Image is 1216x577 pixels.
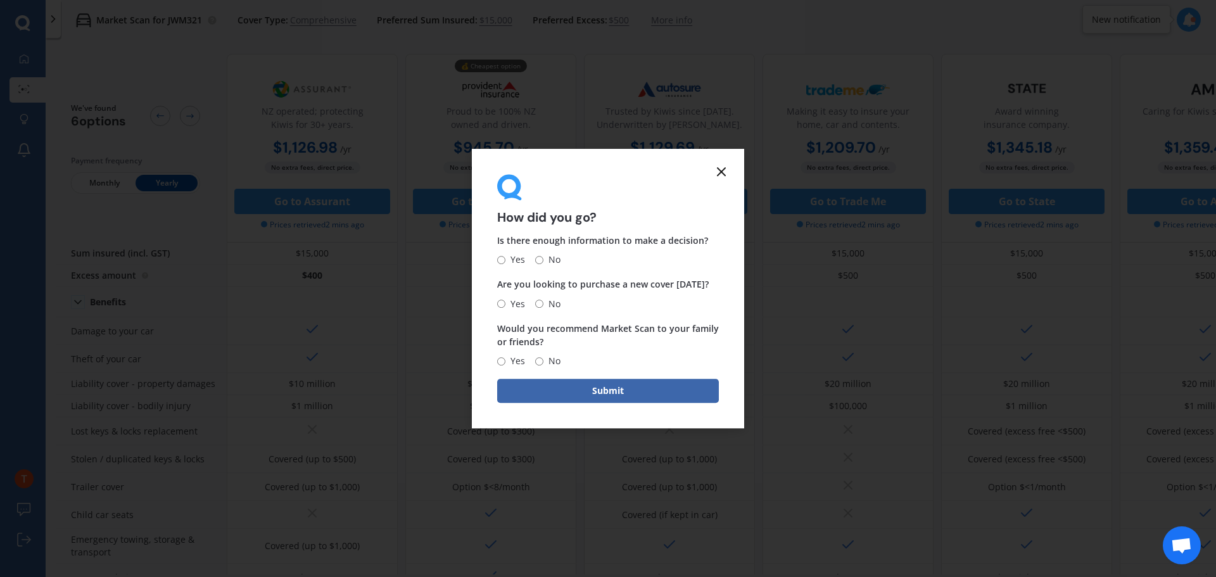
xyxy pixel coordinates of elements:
[505,296,525,312] span: Yes
[497,357,505,365] input: Yes
[535,256,543,264] input: No
[505,353,525,369] span: Yes
[497,300,505,308] input: Yes
[497,256,505,264] input: Yes
[497,322,719,348] span: Would you recommend Market Scan to your family or friends?
[497,279,709,291] span: Are you looking to purchase a new cover [DATE]?
[505,253,525,268] span: Yes
[497,174,719,224] div: How did you go?
[1163,526,1201,564] a: Open chat
[535,357,543,365] input: No
[497,235,708,247] span: Is there enough information to make a decision?
[543,296,560,312] span: No
[535,300,543,308] input: No
[497,379,719,403] button: Submit
[543,253,560,268] span: No
[543,353,560,369] span: No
